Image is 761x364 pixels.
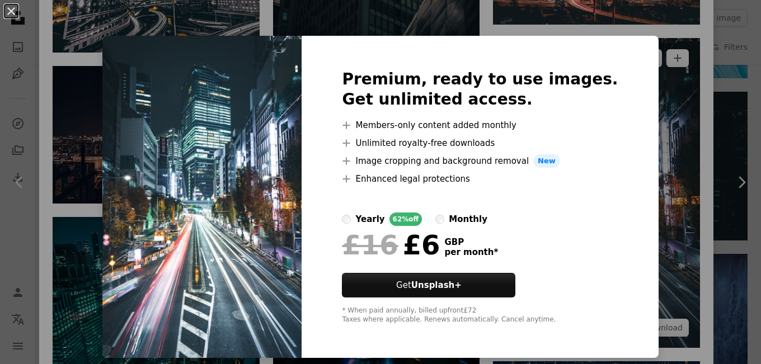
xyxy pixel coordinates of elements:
li: Unlimited royalty-free downloads [342,136,618,150]
span: £16 [342,230,398,259]
div: yearly [355,212,384,226]
div: * When paid annually, billed upfront £72 Taxes where applicable. Renews automatically. Cancel any... [342,306,618,324]
div: 62% off [389,212,422,226]
span: per month * [444,247,498,257]
strong: Unsplash+ [411,280,462,290]
div: £6 [342,230,440,259]
input: monthly [435,215,444,224]
h2: Premium, ready to use images. Get unlimited access. [342,69,618,110]
button: GetUnsplash+ [342,273,515,297]
img: premium_photo-1722897350306-006188b0d628 [102,36,302,358]
li: Members-only content added monthly [342,119,618,132]
div: monthly [449,212,487,226]
li: Enhanced legal protections [342,172,618,186]
input: yearly62%off [342,215,351,224]
li: Image cropping and background removal [342,154,618,168]
span: New [533,154,560,168]
span: GBP [444,237,498,247]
